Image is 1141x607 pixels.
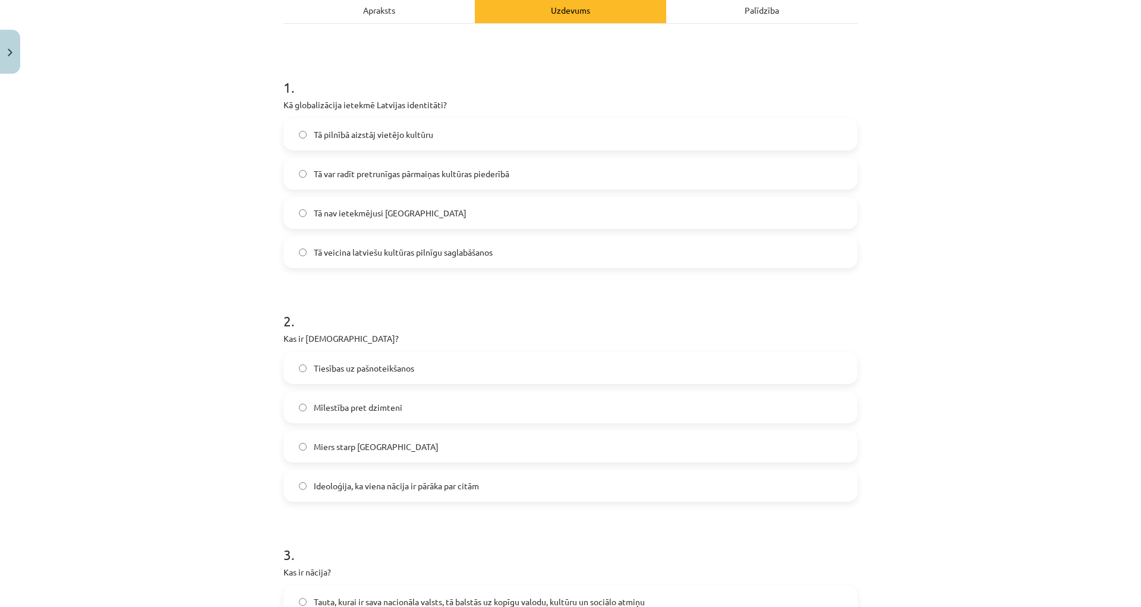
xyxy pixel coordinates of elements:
input: Tiesības uz pašnoteikšanos [299,364,307,372]
span: Tā pilnībā aizstāj vietējo kultūru [314,128,433,141]
input: Miers starp [GEOGRAPHIC_DATA] [299,443,307,451]
input: Tā veicina latviešu kultūras pilnīgu saglabāšanos [299,249,307,256]
span: Mīlestība pret dzimteni [314,401,402,414]
h1: 1 . [283,58,858,95]
h1: 3 . [283,526,858,562]
p: Kas ir [DEMOGRAPHIC_DATA]? [283,332,858,345]
input: Tā pilnībā aizstāj vietējo kultūru [299,131,307,139]
p: Kā globalizācija ietekmē Latvijas identitāti? [283,99,858,111]
p: Kas ir nācija? [283,566,858,578]
span: Tiesības uz pašnoteikšanos [314,362,414,375]
span: Miers starp [GEOGRAPHIC_DATA] [314,441,439,453]
input: Ideoloģija, ka viena nācija ir pārāka par citām [299,482,307,490]
input: Tā nav ietekmējusi [GEOGRAPHIC_DATA] [299,209,307,217]
span: Ideoloģija, ka viena nācija ir pārāka par citām [314,480,479,492]
input: Mīlestība pret dzimteni [299,404,307,411]
input: Tā var radīt pretrunīgas pārmaiņas kultūras piederībā [299,170,307,178]
h1: 2 . [283,292,858,329]
input: Tauta, kurai ir sava nacionāla valsts, tā balstās uz kopīgu valodu, kultūru un sociālo atmiņu [299,598,307,606]
span: Tā var radīt pretrunīgas pārmaiņas kultūras piederībā [314,168,509,180]
span: Tā nav ietekmējusi [GEOGRAPHIC_DATA] [314,207,467,219]
span: Tā veicina latviešu kultūras pilnīgu saglabāšanos [314,246,493,259]
img: icon-close-lesson-0947bae3869378f0d4975bcd49f059093ad1ed9edebbc8119c70593378902aed.svg [8,49,12,56]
